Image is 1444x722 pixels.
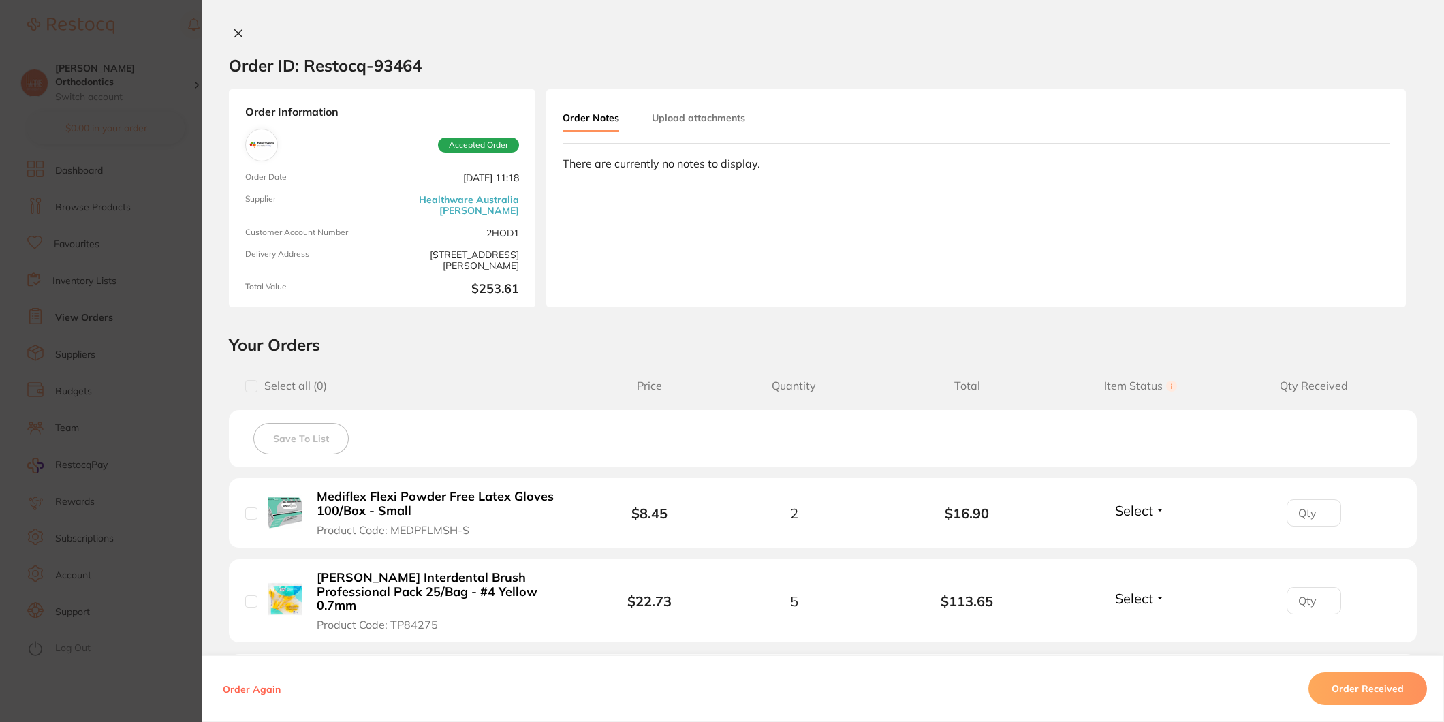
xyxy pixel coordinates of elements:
[438,138,519,153] span: Accepted Order
[1287,587,1341,614] input: Qty
[245,227,377,238] span: Customer Account Number
[5,12,267,252] div: message notification from Restocq, 1d ago. Hi Harris, Choose a greener path in healthcare! 🌱Get 2...
[790,593,798,609] span: 5
[245,172,377,183] span: Order Date
[219,682,285,695] button: Order Again
[245,249,377,271] span: Delivery Address
[881,505,1054,521] b: $16.90
[388,282,519,296] b: $253.61
[317,618,438,631] span: Product Code: TP84275
[317,524,469,536] span: Product Code: MEDPFLMSH-S
[257,379,327,392] span: Select all ( 0 )
[229,55,422,76] h2: Order ID: Restocq- 93464
[313,570,571,631] button: [PERSON_NAME] Interdental Brush Professional Pack 25/Bag - #4 Yellow 0.7mm Product Code: TP84275
[652,106,745,130] button: Upload attachments
[881,379,1054,392] span: Total
[388,172,519,183] span: [DATE] 11:18
[1111,590,1170,607] button: Select
[1115,590,1153,607] span: Select
[44,21,257,35] div: Hi [PERSON_NAME],
[317,571,567,613] b: [PERSON_NAME] Interdental Brush Professional Pack 25/Bag - #4 Yellow 0.7mm
[44,41,257,54] div: Choose a greener path in healthcare!
[627,593,672,610] b: $22.73
[563,106,619,132] button: Order Notes
[245,194,377,216] span: Supplier
[249,132,274,158] img: Healthware Australia Ridley
[16,25,37,46] img: Profile image for Restocq
[253,423,349,454] button: Save To List
[44,231,257,243] p: Message from Restocq, sent 1d ago
[388,227,519,238] span: 2HOD1
[229,334,1417,355] h2: Your Orders
[563,157,1390,170] div: There are currently no notes to display.
[1054,379,1227,392] span: Item Status
[245,106,519,118] strong: Order Information
[313,489,571,537] button: Mediflex Flexi Powder Free Latex Gloves 100/Box - Small Product Code: MEDPFLMSH-S
[707,379,880,392] span: Quantity
[1115,502,1153,519] span: Select
[790,505,798,521] span: 2
[268,495,302,529] img: Mediflex Flexi Powder Free Latex Gloves 100/Box - Small
[592,379,708,392] span: Price
[631,505,668,522] b: $8.45
[388,194,519,216] a: Healthware Australia [PERSON_NAME]
[1308,672,1427,705] button: Order Received
[245,282,377,296] span: Total Value
[388,249,519,271] span: [STREET_ADDRESS][PERSON_NAME]
[268,582,302,617] img: TePe Interdental Brush Professional Pack 25/Bag - #4 Yellow 0.7mm
[44,21,257,225] div: Message content
[317,490,567,518] b: Mediflex Flexi Powder Free Latex Gloves 100/Box - Small
[1111,502,1170,519] button: Select
[1227,379,1400,392] span: Qty Received
[1287,499,1341,527] input: Qty
[44,61,257,128] div: 🌱Get 20% off all RePractice products on Restocq until [DATE]. Simply head to Browse Products and ...
[881,593,1054,609] b: $113.65
[44,102,251,127] i: Discount will be applied on the supplier’s end.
